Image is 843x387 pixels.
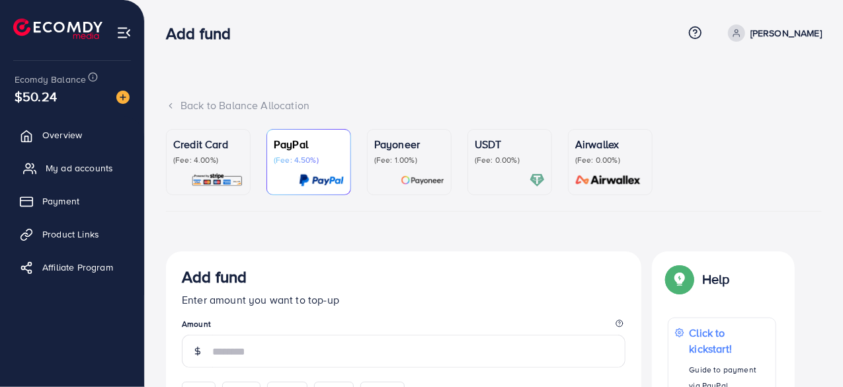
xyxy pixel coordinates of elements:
[10,188,134,214] a: Payment
[42,228,99,241] span: Product Links
[191,173,243,188] img: card
[182,318,625,335] legend: Amount
[702,271,730,287] p: Help
[116,91,130,104] img: image
[723,24,822,42] a: [PERSON_NAME]
[10,221,134,247] a: Product Links
[401,173,444,188] img: card
[15,73,86,86] span: Ecomdy Balance
[575,136,645,152] p: Airwallex
[182,267,247,286] h3: Add fund
[10,155,134,181] a: My ad accounts
[374,155,444,165] p: (Fee: 1.00%)
[46,161,113,175] span: My ad accounts
[10,122,134,148] a: Overview
[116,25,132,40] img: menu
[166,98,822,113] div: Back to Balance Allocation
[299,173,344,188] img: card
[690,325,769,357] p: Click to kickstart!
[274,136,344,152] p: PayPal
[173,136,243,152] p: Credit Card
[475,136,545,152] p: USDT
[575,155,645,165] p: (Fee: 0.00%)
[10,254,134,280] a: Affiliate Program
[571,173,645,188] img: card
[15,87,57,106] span: $50.24
[42,261,113,274] span: Affiliate Program
[182,292,625,308] p: Enter amount you want to top-up
[166,24,241,43] h3: Add fund
[475,155,545,165] p: (Fee: 0.00%)
[173,155,243,165] p: (Fee: 4.00%)
[13,19,102,39] img: logo
[374,136,444,152] p: Payoneer
[668,267,692,291] img: Popup guide
[530,173,545,188] img: card
[42,194,79,208] span: Payment
[274,155,344,165] p: (Fee: 4.50%)
[750,25,822,41] p: [PERSON_NAME]
[42,128,82,142] span: Overview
